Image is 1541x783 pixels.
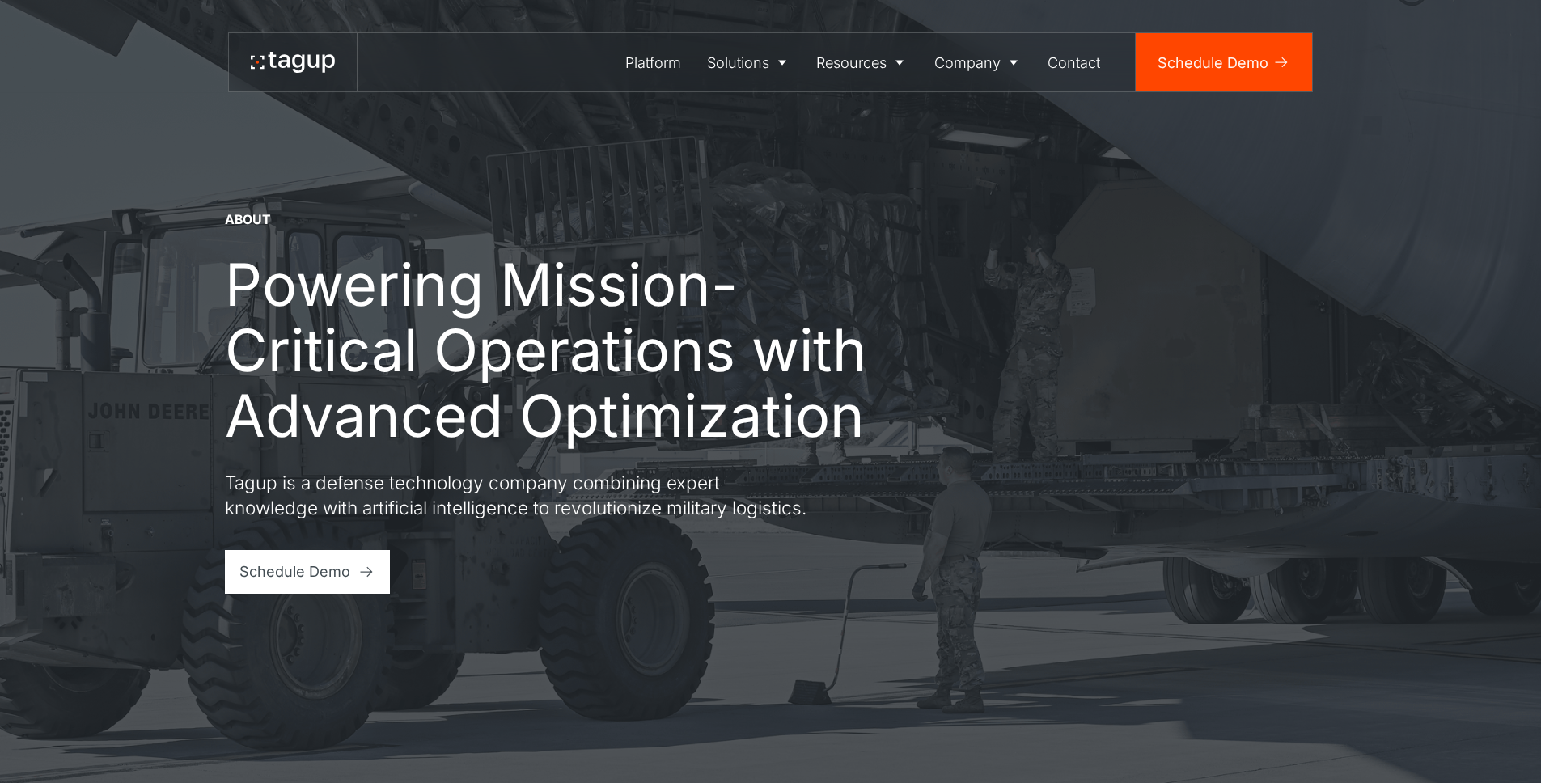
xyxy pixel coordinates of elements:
div: Schedule Demo [1158,52,1268,74]
h1: Powering Mission-Critical Operations with Advanced Optimization [225,252,904,448]
a: Schedule Demo [1136,33,1312,91]
a: Platform [613,33,695,91]
div: Schedule Demo [239,561,350,582]
a: Company [921,33,1035,91]
p: Tagup is a defense technology company combining expert knowledge with artificial intelligence to ... [225,470,807,521]
a: Contact [1035,33,1114,91]
a: Solutions [694,33,804,91]
div: Resources [816,52,887,74]
div: Company [934,52,1001,74]
a: Resources [804,33,922,91]
div: Platform [625,52,681,74]
div: About [225,211,271,229]
a: Schedule Demo [225,550,391,594]
div: Solutions [707,52,769,74]
div: Contact [1048,52,1100,74]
